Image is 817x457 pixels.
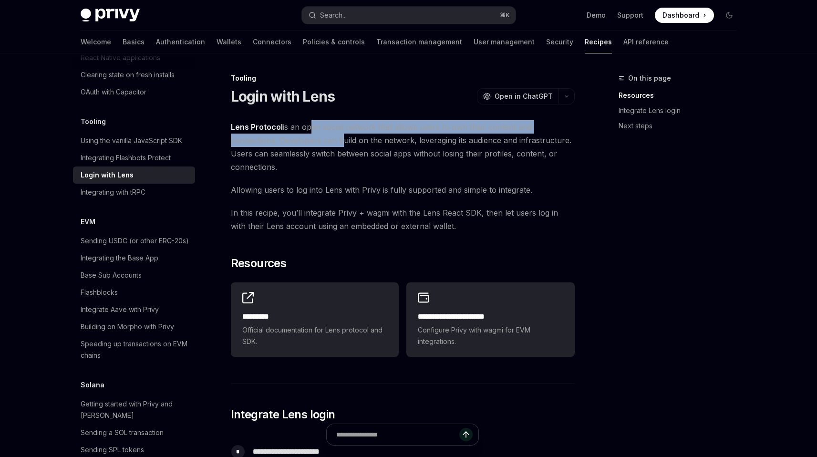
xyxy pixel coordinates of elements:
[617,10,643,20] a: Support
[81,187,145,198] div: Integrating with tRPC
[73,66,195,83] a: Clearing state on fresh installs
[253,31,291,53] a: Connectors
[73,395,195,424] a: Getting started with Privy and [PERSON_NAME]
[81,287,118,298] div: Flashblocks
[231,407,335,422] span: Integrate Lens login
[81,235,189,247] div: Sending USDC (or other ERC-20s)
[73,232,195,249] a: Sending USDC (or other ERC-20s)
[123,31,145,53] a: Basics
[587,10,606,20] a: Demo
[231,183,575,197] span: Allowing users to log into Lens with Privy is fully supported and simple to integrate.
[73,83,195,101] a: OAuth with Capacitor
[231,122,283,132] a: Lens Protocol
[81,270,142,281] div: Base Sub Accounts
[81,86,146,98] div: OAuth with Capacitor
[623,31,669,53] a: API reference
[231,282,399,357] a: **** ****Official documentation for Lens protocol and SDK.
[303,31,365,53] a: Policies & controls
[619,118,745,134] a: Next steps
[217,31,241,53] a: Wallets
[231,206,575,233] span: In this recipe, you’ll integrate Privy + wagmi with the Lens React SDK, then let users log in wit...
[546,31,573,53] a: Security
[81,304,159,315] div: Integrate Aave with Privy
[73,249,195,267] a: Integrating the Base App
[231,73,575,83] div: Tooling
[73,149,195,166] a: Integrating Flashbots Protect
[376,31,462,53] a: Transaction management
[655,8,714,23] a: Dashboard
[500,11,510,19] span: ⌘ K
[81,444,144,456] div: Sending SPL tokens
[73,267,195,284] a: Base Sub Accounts
[619,88,745,103] a: Resources
[73,301,195,318] a: Integrate Aave with Privy
[73,424,195,441] a: Sending a SOL transaction
[156,31,205,53] a: Authentication
[231,88,335,105] h1: Login with Lens
[628,73,671,84] span: On this page
[81,31,111,53] a: Welcome
[81,116,106,127] h5: Tooling
[81,69,175,81] div: Clearing state on fresh installs
[474,31,535,53] a: User management
[81,252,158,264] div: Integrating the Base App
[231,256,287,271] span: Resources
[73,166,195,184] a: Login with Lens
[320,10,347,21] div: Search...
[81,338,189,361] div: Speeding up transactions on EVM chains
[73,184,195,201] a: Integrating with tRPC
[73,335,195,364] a: Speeding up transactions on EVM chains
[81,135,182,146] div: Using the vanilla JavaScript SDK
[81,321,174,332] div: Building on Morpho with Privy
[722,8,737,23] button: Toggle dark mode
[585,31,612,53] a: Recipes
[81,152,171,164] div: Integrating Flashbots Protect
[418,324,563,347] span: Configure Privy with wagmi for EVM integrations.
[477,88,558,104] button: Open in ChatGPT
[73,284,195,301] a: Flashblocks
[73,318,195,335] a: Building on Morpho with Privy
[459,428,473,441] button: Send message
[81,427,164,438] div: Sending a SOL transaction
[619,103,745,118] a: Integrate Lens login
[81,398,189,421] div: Getting started with Privy and [PERSON_NAME]
[242,324,387,347] span: Official documentation for Lens protocol and SDK.
[81,169,134,181] div: Login with Lens
[81,379,104,391] h5: Solana
[81,9,140,22] img: dark logo
[81,216,95,228] h5: EVM
[662,10,699,20] span: Dashboard
[302,7,516,24] button: Search...⌘K
[495,92,553,101] span: Open in ChatGPT
[73,132,195,149] a: Using the vanilla JavaScript SDK
[231,120,575,174] span: is an open social network that allows users to own their content and connections. Developers can ...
